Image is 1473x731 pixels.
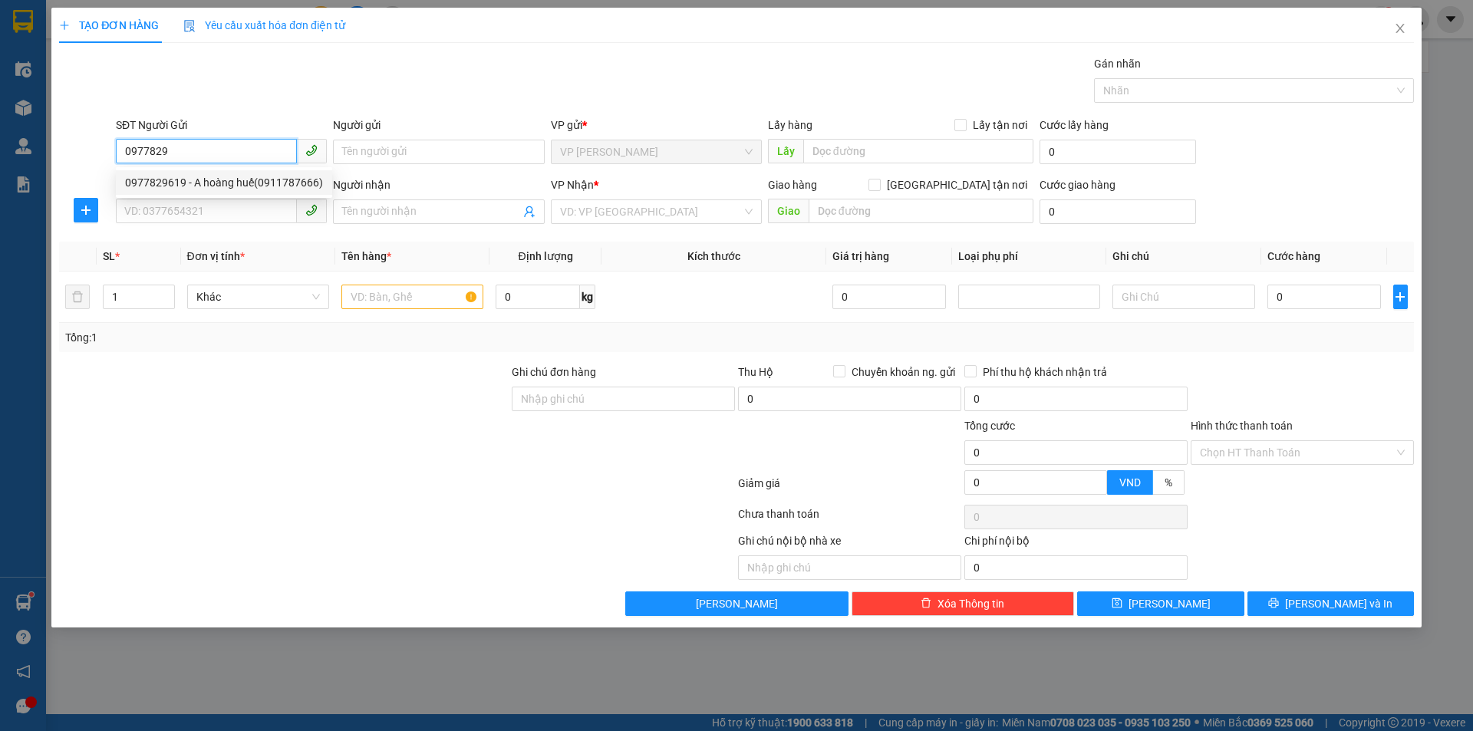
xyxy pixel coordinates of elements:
div: 0977829619 - A hoàng huế(0911787666) [116,170,332,195]
span: TẠO ĐƠN HÀNG [59,19,159,31]
button: deleteXóa Thông tin [852,591,1075,616]
div: VP gửi [551,117,762,133]
span: Giao hàng [768,179,817,191]
span: Giá trị hàng [832,250,889,262]
span: phone [305,204,318,216]
input: Nhập ghi chú [738,555,961,580]
span: Lấy [768,139,803,163]
span: delete [921,598,931,610]
span: Phí thu hộ khách nhận trả [977,364,1113,380]
div: Chi phí nội bộ [964,532,1188,555]
th: Loại phụ phí [952,242,1106,272]
button: [PERSON_NAME] [625,591,849,616]
label: Cước lấy hàng [1040,119,1109,131]
span: printer [1268,598,1279,610]
span: close [1394,22,1406,35]
input: Cước giao hàng [1040,199,1196,224]
input: Dọc đường [803,139,1033,163]
span: Thu Hộ [738,366,773,378]
span: plus [74,204,97,216]
span: VND [1119,476,1141,489]
input: Ghi chú đơn hàng [512,387,735,411]
label: Hình thức thanh toán [1191,420,1293,432]
span: save [1112,598,1122,610]
input: Ghi Chú [1112,285,1254,309]
div: Người nhận [333,176,544,193]
span: Lấy tận nơi [967,117,1033,133]
span: SL [103,250,115,262]
span: Khác [196,285,320,308]
span: Định lượng [518,250,572,262]
button: plus [1393,285,1408,309]
div: SĐT Người Gửi [116,117,327,133]
div: Người gửi [333,117,544,133]
span: % [1165,476,1172,489]
span: [PERSON_NAME] [1129,595,1211,612]
label: Cước giao hàng [1040,179,1115,191]
span: Đơn vị tính [187,250,245,262]
input: 0 [832,285,947,309]
span: [PERSON_NAME] và In [1285,595,1392,612]
span: Cước hàng [1267,250,1320,262]
div: Tổng: 1 [65,329,568,346]
label: Ghi chú đơn hàng [512,366,596,378]
label: Gán nhãn [1094,58,1141,70]
div: Chưa thanh toán [736,505,963,532]
span: Chuyển khoản ng. gửi [845,364,961,380]
img: icon [183,20,196,32]
button: delete [65,285,90,309]
span: phone [305,144,318,156]
span: Lấy hàng [768,119,812,131]
button: printer[PERSON_NAME] và In [1247,591,1414,616]
input: Dọc đường [809,199,1033,223]
span: plus [59,20,70,31]
div: Giảm giá [736,475,963,502]
input: VD: Bàn, Ghế [341,285,483,309]
span: kg [580,285,595,309]
span: [PERSON_NAME] [696,595,778,612]
button: save[PERSON_NAME] [1077,591,1244,616]
input: Cước lấy hàng [1040,140,1196,164]
span: Giao [768,199,809,223]
span: plus [1394,291,1407,303]
div: Ghi chú nội bộ nhà xe [738,532,961,555]
span: Tên hàng [341,250,391,262]
th: Ghi chú [1106,242,1260,272]
div: 0977829619 - A hoàng huế(0911787666) [125,174,323,191]
span: VP THANH CHƯƠNG [560,140,753,163]
span: Yêu cầu xuất hóa đơn điện tử [183,19,345,31]
span: Xóa Thông tin [938,595,1004,612]
span: Kích thước [687,250,740,262]
span: VP Nhận [551,179,594,191]
span: Tổng cước [964,420,1015,432]
button: plus [74,198,98,222]
span: user-add [523,206,535,218]
span: [GEOGRAPHIC_DATA], [GEOGRAPHIC_DATA] ↔ [GEOGRAPHIC_DATA] [38,65,155,117]
button: Close [1379,8,1422,51]
img: logo [8,83,35,159]
span: [GEOGRAPHIC_DATA] tận nơi [881,176,1033,193]
strong: CHUYỂN PHÁT NHANH AN PHÚ QUÝ [43,12,153,62]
